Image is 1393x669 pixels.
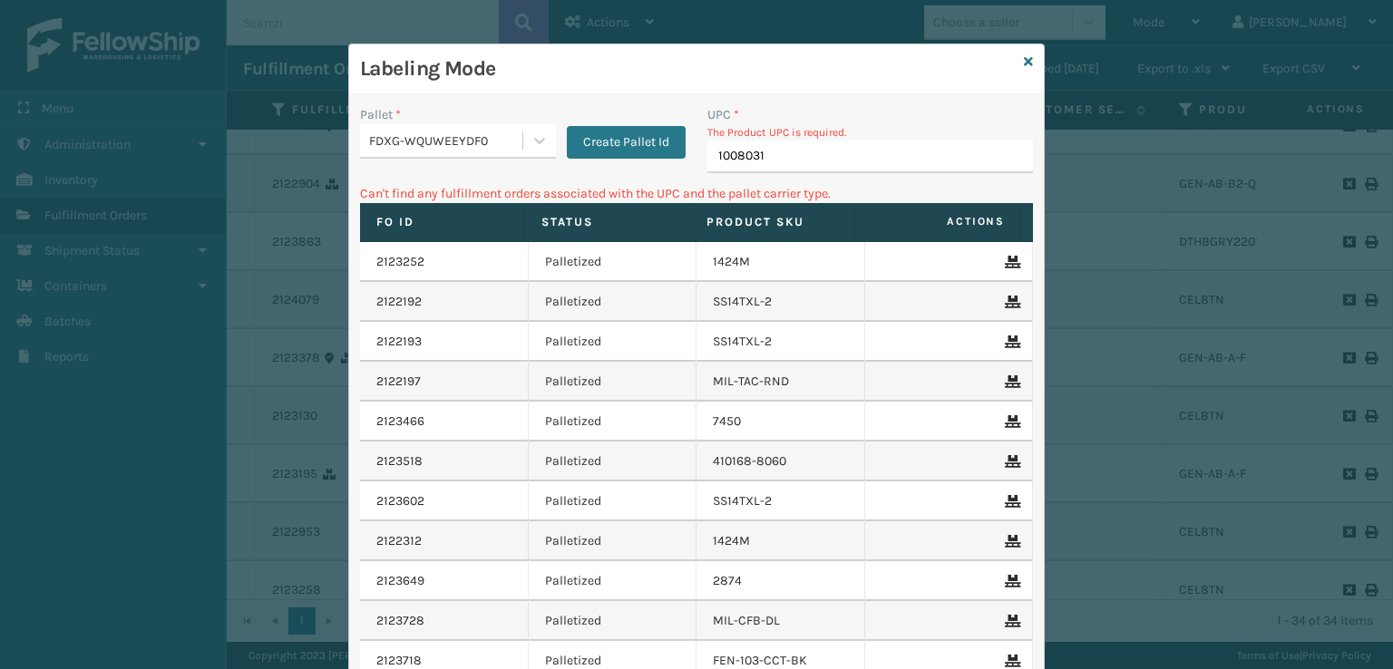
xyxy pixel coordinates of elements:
[707,124,1033,141] p: The Product UPC is required.
[360,105,401,124] label: Pallet
[1005,256,1016,268] i: Remove From Pallet
[376,412,424,431] a: 2123466
[376,253,424,271] a: 2123252
[376,532,422,550] a: 2122312
[376,572,424,590] a: 2123649
[529,521,697,561] td: Palletized
[1005,375,1016,388] i: Remove From Pallet
[541,214,673,230] label: Status
[529,362,697,402] td: Palletized
[861,207,1016,237] span: Actions
[1005,535,1016,548] i: Remove From Pallet
[1005,415,1016,428] i: Remove From Pallet
[376,612,424,630] a: 2123728
[1005,296,1016,308] i: Remove From Pallet
[529,441,697,481] td: Palletized
[376,214,508,230] label: Fo Id
[567,126,686,159] button: Create Pallet Id
[376,452,423,470] a: 2123518
[376,373,421,391] a: 2122197
[529,561,697,601] td: Palletized
[1005,575,1016,587] i: Remove From Pallet
[696,402,865,441] td: 7450
[696,322,865,362] td: SS14TXL-2
[376,293,422,311] a: 2122192
[529,282,697,322] td: Palletized
[1005,495,1016,508] i: Remove From Pallet
[696,362,865,402] td: MIL-TAC-RND
[696,561,865,601] td: 2874
[529,402,697,441] td: Palletized
[696,441,865,481] td: 410168-8060
[1005,654,1016,667] i: Remove From Pallet
[529,322,697,362] td: Palletized
[529,601,697,641] td: Palletized
[696,282,865,322] td: SS14TXL-2
[696,242,865,282] td: 1424M
[1005,615,1016,627] i: Remove From Pallet
[696,601,865,641] td: MIL-CFB-DL
[360,55,1017,82] h3: Labeling Mode
[376,333,422,351] a: 2122193
[529,242,697,282] td: Palletized
[376,492,424,510] a: 2123602
[706,214,838,230] label: Product SKU
[529,481,697,521] td: Palletized
[696,521,865,561] td: 1424M
[1005,455,1016,468] i: Remove From Pallet
[707,105,739,124] label: UPC
[696,481,865,521] td: SS14TXL-2
[369,131,524,150] div: FDXG-WQUWEEYDF0
[360,184,1033,203] p: Can't find any fulfillment orders associated with the UPC and the pallet carrier type.
[1005,335,1016,348] i: Remove From Pallet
